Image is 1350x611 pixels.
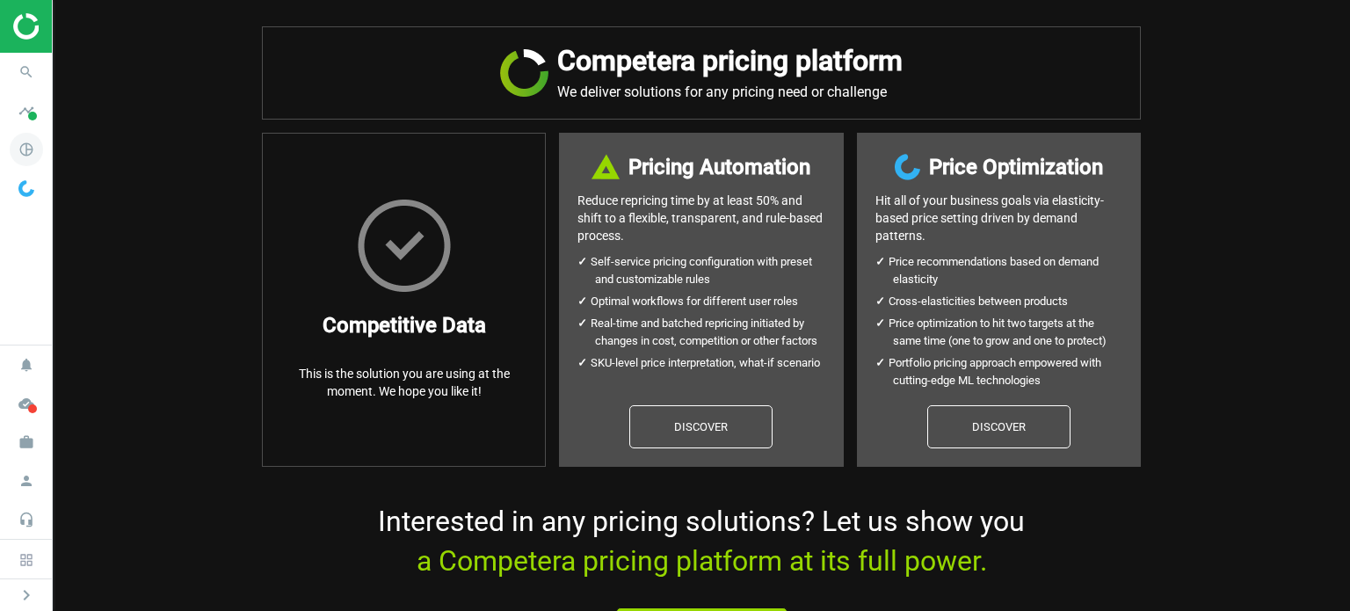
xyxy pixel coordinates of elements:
a: Discover [927,405,1071,449]
i: timeline [10,94,43,127]
p: This is the solution you are using at the moment. We hope you like it! [280,365,527,400]
img: HxscrLsMTvcLXxPnqlhRQhRi+upeiQYiT7g7j1jdpu6T9n6zgWWHzG7gAAAABJRU5ErkJggg== [358,200,451,292]
i: person [10,464,43,498]
i: work [10,426,43,459]
img: wGWNvw8QSZomAAAAABJRU5ErkJggg== [18,180,34,197]
li: Price optimization to hit two targets at the same time (one to grow and one to protect) [893,315,1122,350]
h2: Competera pricing platform [557,45,903,77]
p: Interested in any pricing solutions? Let us show you [262,502,1141,581]
li: Self-service pricing configuration with preset and customizable rules [595,253,824,288]
i: headset_mic [10,503,43,536]
i: pie_chart_outlined [10,133,43,166]
button: chevron_right [4,584,48,607]
h3: Pricing Automation [628,151,810,183]
p: Reduce repricing time by at least 50% and shift to a flexible, transparent, and rule-based process. [577,192,824,244]
p: We deliver solutions for any pricing need or challenge [557,84,903,101]
li: Real-time and batched repricing initiated by changes in cost, competition or other factors [595,315,824,350]
li: Portfolio pricing approach empowered with cutting-edge ML technologies [893,354,1122,389]
i: notifications [10,348,43,382]
li: Optimal workflows for different user roles [595,293,824,310]
span: a Competera pricing platform at its full power. [417,544,987,578]
a: Discover [629,405,773,449]
i: chevron_right [16,585,37,606]
li: Price recommendations based on demand elasticity [893,253,1122,288]
p: Hit all of your business goals via elasticity- based price setting driven by demand patterns. [875,192,1122,244]
h3: Competitive Data [323,309,486,341]
i: search [10,55,43,89]
li: SKU-level price interpretation, what-if scenario [595,354,824,372]
img: JRVR7TKHubxRX4WiWFsHXLVQu3oYgKr0EdU6k5jjvBYYAAAAAElFTkSuQmCC [500,49,548,97]
img: wGWNvw8QSZomAAAAABJRU5ErkJggg== [895,154,920,180]
i: cloud_done [10,387,43,420]
h3: Price Optimization [929,151,1103,183]
li: Cross-elasticities between products [893,293,1122,310]
img: DI+PfHAOTJwAAAAASUVORK5CYII= [592,154,620,179]
img: ajHJNr6hYgQAAAAASUVORK5CYII= [13,13,138,40]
